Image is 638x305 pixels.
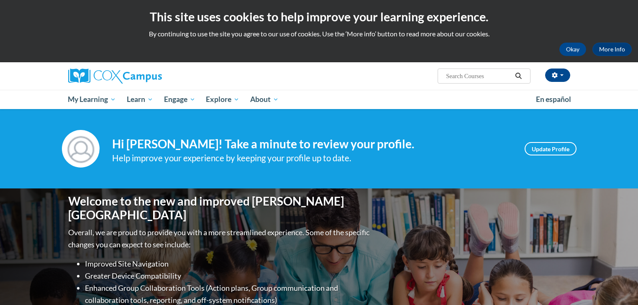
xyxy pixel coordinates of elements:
[164,94,195,104] span: Engage
[85,258,372,270] li: Improved Site Navigation
[159,90,201,109] a: Engage
[559,43,586,56] button: Okay
[445,71,512,81] input: Search Courses
[56,90,583,109] div: Main menu
[512,71,525,81] button: Search
[545,69,570,82] button: Account Settings
[530,91,577,108] a: En español
[68,69,227,84] a: Cox Campus
[63,90,122,109] a: My Learning
[121,90,159,109] a: Learn
[127,94,153,104] span: Learn
[6,29,632,38] p: By continuing to use the site you agree to our use of cookies. Use the ‘More info’ button to read...
[68,94,116,104] span: My Learning
[6,8,632,25] h2: This site uses cookies to help improve your learning experience.
[68,226,372,251] p: Overall, we are proud to provide you with a more streamlined experience. Some of the specific cha...
[68,194,372,222] h1: Welcome to the new and improved [PERSON_NAME][GEOGRAPHIC_DATA]
[200,90,245,109] a: Explore
[536,95,571,104] span: En español
[112,137,512,151] h4: Hi [PERSON_NAME]! Take a minute to review your profile.
[525,142,577,155] a: Update Profile
[68,69,162,84] img: Cox Campus
[250,94,279,104] span: About
[62,130,100,168] img: Profile Image
[85,270,372,282] li: Greater Device Compatibility
[112,151,512,165] div: Help improve your experience by keeping your profile up to date.
[605,272,631,298] iframe: Button to launch messaging window
[245,90,284,109] a: About
[206,94,239,104] span: Explore
[592,43,632,56] a: More Info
